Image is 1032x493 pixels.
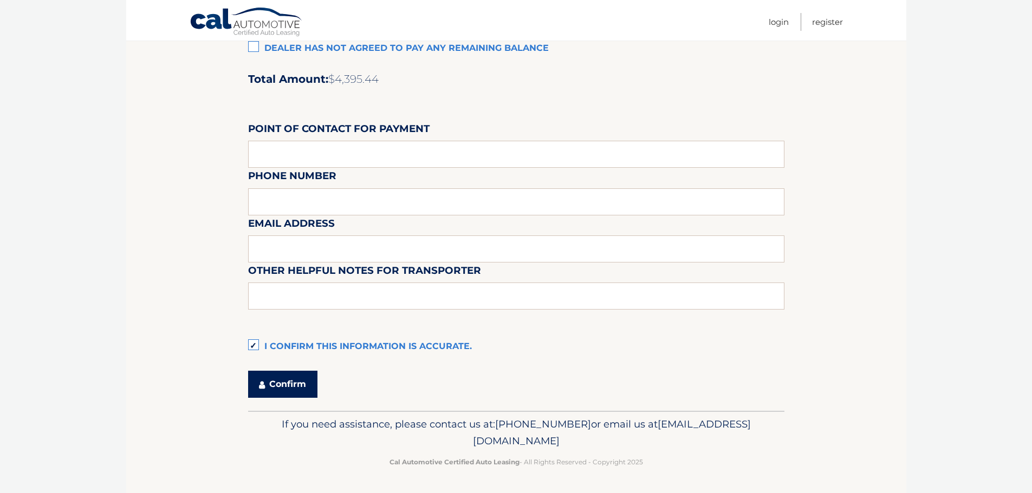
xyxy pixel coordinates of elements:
[248,121,430,141] label: Point of Contact for Payment
[248,371,317,398] button: Confirm
[190,7,303,38] a: Cal Automotive
[255,456,777,468] p: - All Rights Reserved - Copyright 2025
[495,418,591,430] span: [PHONE_NUMBER]
[328,73,379,86] span: $4,395.44
[248,336,784,358] label: I confirm this information is accurate.
[248,215,335,235] label: Email Address
[248,38,784,60] label: Dealer has not agreed to pay any remaining balance
[812,13,843,31] a: Register
[248,73,784,86] h2: Total Amount:
[390,458,520,466] strong: Cal Automotive Certified Auto Leasing
[769,13,789,31] a: Login
[255,416,777,450] p: If you need assistance, please contact us at: or email us at
[248,262,481,282] label: Other helpful notes for transporter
